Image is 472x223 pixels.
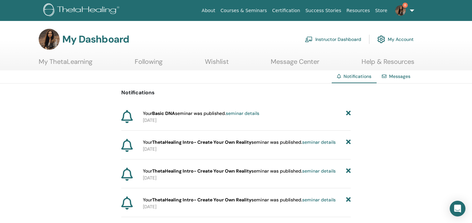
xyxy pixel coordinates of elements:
p: [DATE] [143,175,351,181]
a: Instructor Dashboard [305,32,361,46]
span: Your seminar was published. [143,168,336,175]
p: [DATE] [143,117,351,124]
a: Wishlist [205,58,229,70]
img: default.jpg [39,29,60,50]
a: seminar details [302,168,336,174]
a: Certification [269,5,303,17]
strong: ThetaHealing Intro- Create Your Own Reality [152,139,251,145]
p: Notifications [121,89,351,97]
span: Your seminar was published. [143,110,259,117]
strong: ThetaHealing Intro- Create Your Own Reality [152,168,251,174]
div: Open Intercom Messenger [450,201,465,216]
span: Your seminar was published. [143,196,336,203]
a: seminar details [226,110,259,116]
img: logo.png [43,3,122,18]
a: Messages [389,73,410,79]
a: My ThetaLearning [39,58,92,70]
a: Following [135,58,163,70]
span: Notifications [344,73,371,79]
img: cog.svg [377,34,385,45]
strong: ThetaHealing Intro- Create Your Own Reality [152,197,251,203]
a: seminar details [302,139,336,145]
img: default.jpg [395,5,406,16]
a: Help & Resources [362,58,414,70]
span: Your seminar was published. [143,139,336,146]
p: [DATE] [143,146,351,153]
a: Message Center [271,58,319,70]
p: [DATE] [143,203,351,210]
a: Resources [344,5,373,17]
img: chalkboard-teacher.svg [305,36,313,42]
a: Courses & Seminars [218,5,270,17]
a: seminar details [302,197,336,203]
span: 6 [403,3,408,8]
a: Store [373,5,390,17]
h3: My Dashboard [62,33,129,45]
a: My Account [377,32,414,46]
a: Success Stories [303,5,344,17]
a: About [199,5,218,17]
strong: Basic DNA [152,110,175,116]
